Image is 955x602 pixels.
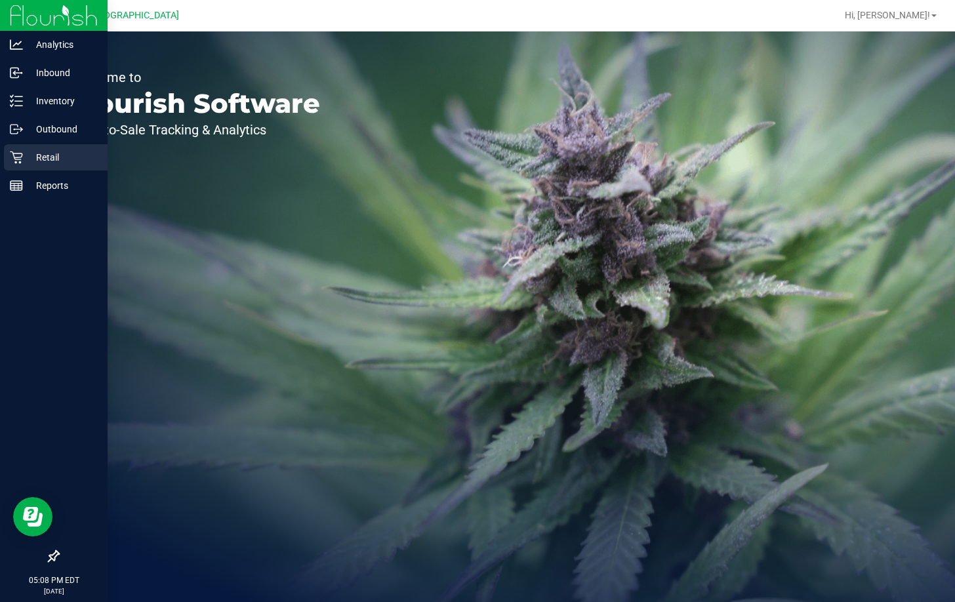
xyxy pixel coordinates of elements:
[10,179,23,192] inline-svg: Reports
[89,10,179,21] span: [GEOGRAPHIC_DATA]
[23,121,102,137] p: Outbound
[6,574,102,586] p: 05:08 PM EDT
[71,123,320,136] p: Seed-to-Sale Tracking & Analytics
[71,71,320,84] p: Welcome to
[10,38,23,51] inline-svg: Analytics
[23,93,102,109] p: Inventory
[10,66,23,79] inline-svg: Inbound
[845,10,930,20] span: Hi, [PERSON_NAME]!
[71,90,320,117] p: Flourish Software
[23,150,102,165] p: Retail
[10,94,23,108] inline-svg: Inventory
[6,586,102,596] p: [DATE]
[10,123,23,136] inline-svg: Outbound
[23,178,102,193] p: Reports
[10,151,23,164] inline-svg: Retail
[23,37,102,52] p: Analytics
[13,497,52,536] iframe: Resource center
[23,65,102,81] p: Inbound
